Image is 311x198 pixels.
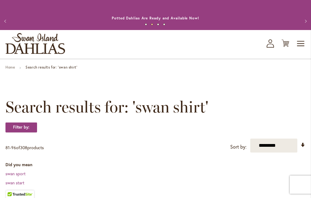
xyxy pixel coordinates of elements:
dt: Did you mean [5,162,306,168]
iframe: Launch Accessibility Center [5,176,22,193]
span: 308 [20,145,27,150]
span: 96 [11,145,16,150]
span: 81 [5,145,10,150]
strong: Filter by: [5,122,37,133]
a: Home [5,65,15,69]
button: 4 of 4 [163,23,165,25]
span: Search results for: 'swan shirt' [5,98,208,116]
button: 1 of 4 [145,23,147,25]
button: Next [299,15,311,27]
a: store logo [5,33,65,54]
p: - of products [5,143,44,153]
strong: Search results for: 'swan shirt' [26,65,77,69]
button: 3 of 4 [157,23,159,25]
a: Potted Dahlias Are Ready and Available Now! [112,16,199,20]
button: 2 of 4 [151,23,153,25]
label: Sort by: [230,141,247,153]
a: swan sport [5,171,26,176]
